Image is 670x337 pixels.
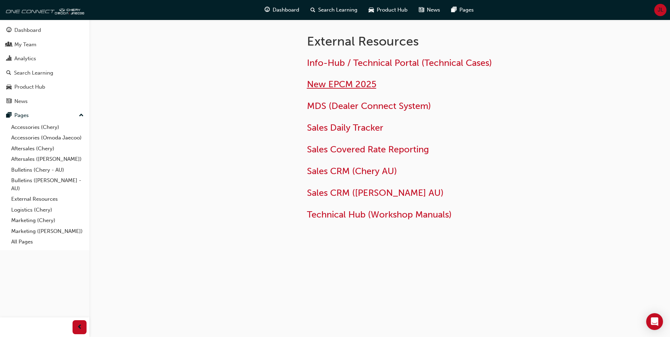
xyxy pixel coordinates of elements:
a: pages-iconPages [446,3,479,17]
span: Pages [459,6,474,14]
a: Sales Covered Rate Reporting [307,144,429,155]
a: Search Learning [3,67,87,80]
button: Pages [3,109,87,122]
span: car-icon [369,6,374,14]
span: guage-icon [265,6,270,14]
a: Aftersales ([PERSON_NAME]) [8,154,87,165]
div: Dashboard [14,26,41,34]
a: Marketing (Chery) [8,215,87,226]
div: News [14,97,28,105]
a: Accessories (Chery) [8,122,87,133]
a: guage-iconDashboard [259,3,305,17]
a: Analytics [3,52,87,65]
span: News [427,6,440,14]
div: Pages [14,111,29,119]
span: prev-icon [77,323,82,332]
span: Product Hub [377,6,408,14]
a: Product Hub [3,81,87,94]
div: Open Intercom Messenger [646,313,663,330]
a: Sales Daily Tracker [307,122,383,133]
div: Product Hub [14,83,45,91]
div: Search Learning [14,69,53,77]
span: news-icon [6,98,12,105]
span: news-icon [419,6,424,14]
a: Technical Hub (Workshop Manuals) [307,209,452,220]
a: Sales CRM ([PERSON_NAME] AU) [307,187,444,198]
span: guage-icon [6,27,12,34]
span: pages-icon [6,112,12,119]
h1: External Resources [307,34,537,49]
a: Dashboard [3,24,87,37]
span: Dashboard [273,6,299,14]
a: Aftersales (Chery) [8,143,87,154]
a: External Resources [8,194,87,205]
span: people-icon [6,42,12,48]
a: News [3,95,87,108]
span: search-icon [310,6,315,14]
img: oneconnect [4,3,84,17]
span: pages-icon [451,6,457,14]
a: Sales CRM (Chery AU) [307,166,397,177]
button: DashboardMy TeamAnalyticsSearch LearningProduct HubNews [3,22,87,109]
a: My Team [3,38,87,51]
span: JL [658,6,663,14]
span: search-icon [6,70,11,76]
button: JL [654,4,666,16]
span: Search Learning [318,6,357,14]
a: Logistics (Chery) [8,205,87,215]
a: news-iconNews [413,3,446,17]
a: Info-Hub / Technical Portal (Technical Cases) [307,57,492,68]
a: All Pages [8,236,87,247]
span: chart-icon [6,56,12,62]
a: search-iconSearch Learning [305,3,363,17]
span: car-icon [6,84,12,90]
a: MDS (Dealer Connect System) [307,101,431,111]
a: Bulletins (Chery - AU) [8,165,87,176]
span: up-icon [79,111,84,120]
div: My Team [14,41,36,49]
a: Bulletins ([PERSON_NAME] - AU) [8,175,87,194]
div: Analytics [14,55,36,63]
a: New EPCM 2025 [307,79,376,90]
a: car-iconProduct Hub [363,3,413,17]
a: Accessories (Omoda Jaecoo) [8,132,87,143]
a: Marketing ([PERSON_NAME]) [8,226,87,237]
